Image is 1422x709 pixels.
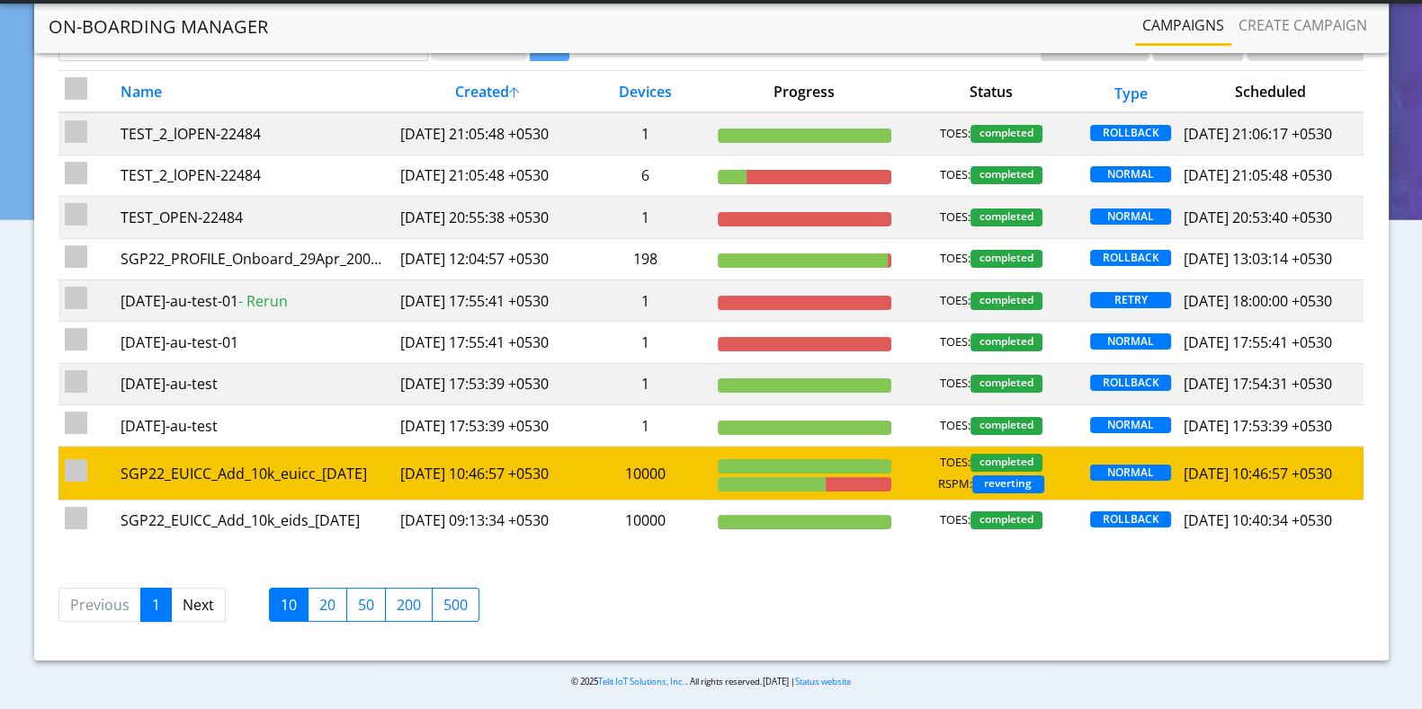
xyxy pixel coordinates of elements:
[1184,124,1332,144] span: [DATE] 21:06:17 +0530
[970,511,1042,529] span: completed
[121,415,388,437] div: [DATE]-au-test
[580,500,711,541] td: 10000
[940,166,970,184] span: TOES:
[1090,375,1170,391] span: ROLLBACK
[394,405,580,447] td: [DATE] 17:53:39 +0530
[1184,464,1332,483] span: [DATE] 10:46:57 +0530
[121,290,388,312] div: [DATE]-au-test-01
[394,447,580,500] td: [DATE] 10:46:57 +0530
[970,208,1042,226] span: completed
[970,292,1042,310] span: completed
[394,112,580,155] td: [DATE] 21:05:48 +0530
[394,500,580,541] td: [DATE] 09:13:34 +0530
[1184,249,1332,269] span: [DATE] 13:03:14 +0530
[394,155,580,196] td: [DATE] 21:05:48 +0530
[580,71,711,113] th: Devices
[580,363,711,404] td: 1
[1090,465,1170,481] span: NORMAL
[140,588,172,622] a: 1
[940,208,970,226] span: TOES:
[1184,416,1332,436] span: [DATE] 17:53:39 +0530
[369,675,1053,688] p: © 2025 . All rights reserved.[DATE] |
[972,475,1044,493] span: reverting
[394,363,580,404] td: [DATE] 17:53:39 +0530
[121,510,388,531] div: SGP22_EUICC_Add_10k_eids_[DATE]
[1090,333,1170,350] span: NORMAL
[1090,292,1170,308] span: RETRY
[346,588,386,622] label: 50
[970,250,1042,268] span: completed
[1231,7,1374,43] a: Create campaign
[970,417,1042,435] span: completed
[580,112,711,155] td: 1
[394,322,580,363] td: [DATE] 17:55:41 +0530
[1084,71,1177,113] th: Type
[1090,417,1170,433] span: NORMAL
[580,322,711,363] td: 1
[121,123,388,145] div: TEST_2_lOPEN-22484
[898,71,1084,113] th: Status
[394,279,580,321] td: [DATE] 17:55:41 +0530
[970,333,1042,351] span: completed
[940,125,970,143] span: TOES:
[432,588,479,622] label: 500
[121,164,388,186] div: TEST_2_lOPEN-22484
[114,71,394,113] th: Name
[1184,510,1332,530] span: [DATE] 10:40:34 +0530
[580,155,711,196] td: 6
[121,207,388,228] div: TEST_OPEN-22484
[598,676,685,687] a: Telit IoT Solutions, Inc.
[1135,7,1231,43] a: Campaigns
[1184,165,1332,185] span: [DATE] 21:05:48 +0530
[1090,208,1170,225] span: NORMAL
[394,238,580,279] td: [DATE] 12:04:57 +0530
[795,676,851,687] a: Status website
[940,511,970,529] span: TOES:
[580,447,711,500] td: 10000
[940,333,970,351] span: TOES:
[385,588,433,622] label: 200
[970,454,1042,472] span: completed
[580,405,711,447] td: 1
[171,588,226,622] a: Next
[1090,166,1170,182] span: NORMAL
[711,71,897,113] th: Progress
[940,375,970,393] span: TOES:
[580,279,711,321] td: 1
[970,125,1042,143] span: completed
[238,291,288,311] span: - Rerun
[1177,71,1364,113] th: Scheduled
[940,292,970,310] span: TOES:
[1184,291,1332,311] span: [DATE] 18:00:00 +0530
[1184,332,1332,352] span: [DATE] 17:55:41 +0530
[1090,125,1170,141] span: ROLLBACK
[121,248,388,270] div: SGP22_PROFILE_Onboard_29Apr_200Sim
[308,588,347,622] label: 20
[580,238,711,279] td: 198
[394,71,580,113] th: Created
[49,9,268,45] a: On-Boarding Manager
[121,373,388,394] div: [DATE]-au-test
[1184,374,1332,394] span: [DATE] 17:54:31 +0530
[1090,250,1170,266] span: ROLLBACK
[121,332,388,353] div: [DATE]-au-test-01
[269,588,309,622] label: 10
[121,463,388,484] div: SGP22_EUICC_Add_10k_euicc_[DATE]
[1090,511,1170,527] span: ROLLBACK
[940,417,970,435] span: TOES:
[970,375,1042,393] span: completed
[940,250,970,268] span: TOES:
[938,475,972,493] span: RSPM:
[1184,208,1332,227] span: [DATE] 20:53:40 +0530
[580,197,711,238] td: 1
[394,197,580,238] td: [DATE] 20:55:38 +0530
[940,454,970,472] span: TOES:
[970,166,1042,184] span: completed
